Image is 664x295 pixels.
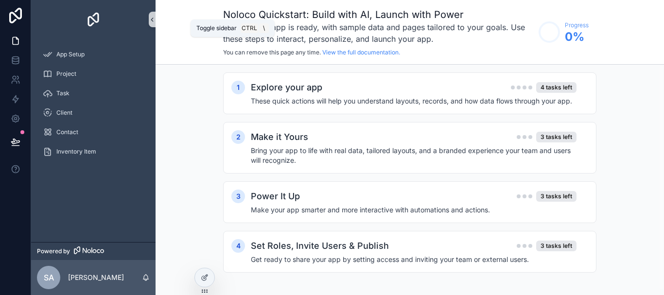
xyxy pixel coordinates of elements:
span: App Setup [56,51,85,58]
a: Client [37,104,150,121]
p: [PERSON_NAME] [68,273,124,282]
span: Inventory Item [56,148,96,156]
img: App logo [86,12,101,27]
span: Client [56,109,72,117]
span: Project [56,70,76,78]
div: scrollable content [31,39,156,173]
span: You can remove this page any time. [223,49,321,56]
a: View the full documentation. [322,49,400,56]
span: Toggle sidebar [196,24,237,32]
a: Project [37,65,150,83]
a: Contact [37,123,150,141]
span: Progress [565,21,589,29]
h3: Your Noloco app is ready, with sample data and pages tailored to your goals. Use these steps to i... [223,21,534,45]
a: App Setup [37,46,150,63]
span: Powered by [37,247,70,255]
span: Ctrl [241,23,258,33]
span: \ [260,24,268,32]
a: Inventory Item [37,143,150,160]
span: SA [44,272,54,283]
span: Task [56,89,70,97]
a: Powered by [31,242,156,260]
span: 0 % [565,29,589,45]
span: Contact [56,128,78,136]
h1: Noloco Quickstart: Build with AI, Launch with Power [223,8,534,21]
a: Task [37,85,150,102]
